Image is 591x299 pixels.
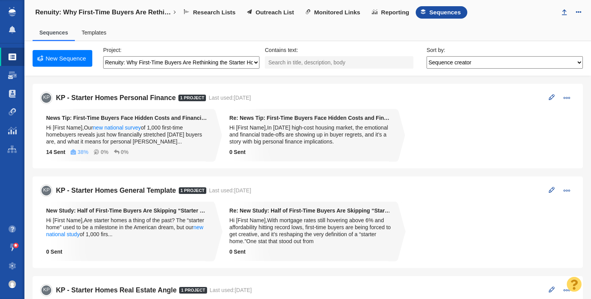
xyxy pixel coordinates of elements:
[46,249,62,254] strong: Sent
[230,207,391,214] strong: Re: New Study: Half of First-Time Buyers Are Skipping “Starter Homes”
[427,47,445,54] label: Sort by:
[103,47,121,54] label: Project:
[38,283,55,298] span: KP
[179,287,207,294] span: 1 Project
[46,124,208,145] div: Hi [First Name],Our of 1,000 first-time homebuyers reveals just how financially stretched [DATE] ...
[46,224,203,237] a: new national study
[56,187,179,195] h5: KP - Starter Homes General Template
[38,90,55,105] span: KP
[46,149,65,155] strong: Sent
[209,94,251,101] div: Last used:
[265,56,413,69] input: Search in title, description, body
[100,149,108,155] strong: 0%
[230,249,246,254] strong: Sent
[33,50,92,67] a: New Sequence
[381,9,410,16] span: Reporting
[235,287,252,293] span: [DATE]
[35,9,171,16] h4: Renuity: Why First-Time Buyers Are Rethinking the Starter Home
[256,9,294,16] span: Outreach List
[230,149,233,155] span: 0
[230,217,391,245] div: Hi [First Name],With mortgage rates still hovering above 6% and affordability hitting record lows...
[416,6,467,19] a: Sequences
[209,187,251,194] div: Last used:
[46,114,208,121] strong: News Tip: First-Time Buyers Face Hidden Costs and Financial Trade-Offs, Study Finds
[234,95,251,101] span: [DATE]
[9,280,16,288] img: 61f477734bf3dd72b3fb3a7a83fcc915
[179,187,206,194] span: 1 Project
[46,217,208,238] div: Hi [First Name],Are starter homes a thing of the past? The “starter home” used to be a milestone ...
[46,149,52,155] span: 14
[230,249,233,254] span: 0
[78,149,88,155] strong: 38%
[210,287,252,294] div: Last used:
[38,183,55,198] span: KP
[81,29,106,36] a: Templates
[367,6,416,19] a: Reporting
[121,149,128,155] strong: 0%
[40,29,68,36] a: Sequences
[9,7,16,16] img: buzzstream_logo_iconsimple.png
[46,249,49,254] span: 0
[301,6,367,19] a: Monitored Links
[46,207,208,214] strong: New Study: Half of First-Time Buyers Are Skipping “Starter Homes”
[265,47,298,54] label: Contains text:
[429,9,461,16] span: Sequences
[234,187,251,194] span: [DATE]
[230,124,391,145] div: Hi [First Name],In [DATE] high-cost housing market, the emotional and financial trade-offs are sh...
[230,114,391,121] strong: Re: News Tip: First-Time Buyers Face Hidden Costs and Financial Trade-Offs, Study Finds
[242,6,301,19] a: Outreach List
[93,124,141,131] a: new national survey
[56,286,179,294] h5: KP - Starter Homes Real Estate Angle
[193,9,236,16] span: Research Lists
[179,6,242,19] a: Research Lists
[230,149,246,155] strong: Sent
[56,94,178,102] h5: KP - Starter Homes Personal Finance
[178,95,206,101] span: 1 Project
[314,9,360,16] span: Monitored Links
